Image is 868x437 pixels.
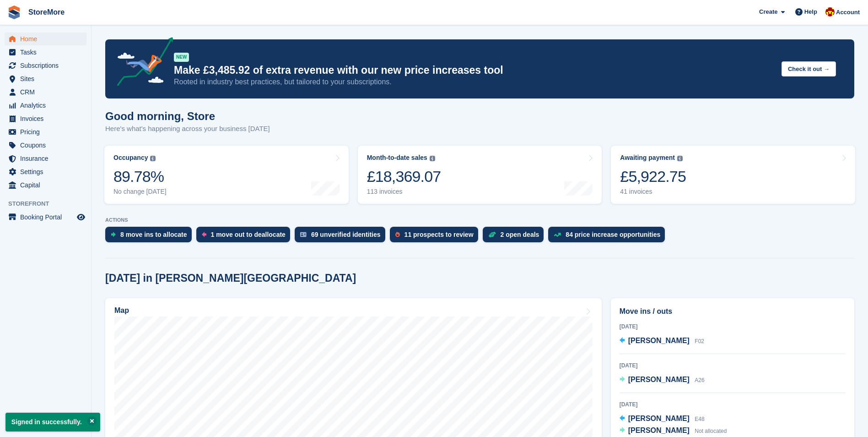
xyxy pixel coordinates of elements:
[174,64,774,77] p: Make £3,485.92 of extra revenue with our new price increases tool
[105,124,270,134] p: Here's what's happening across your business [DATE]
[695,338,704,344] span: F02
[628,376,690,383] span: [PERSON_NAME]
[620,188,686,196] div: 41 invoices
[5,126,86,138] a: menu
[620,335,704,347] a: [PERSON_NAME] F02
[20,99,75,112] span: Analytics
[430,156,435,161] img: icon-info-grey-7440780725fd019a000dd9b08b2336e03edf1995a4989e88bcd33f0948082b44.svg
[5,139,86,152] a: menu
[390,227,483,247] a: 11 prospects to review
[113,188,167,196] div: No change [DATE]
[111,232,116,237] img: move_ins_to_allocate_icon-fdf77a2bb77ea45bf5b3d319d69a93e2d87916cf1d5bf7949dd705db3b84f3ca.svg
[548,227,669,247] a: 84 price increase opportunities
[114,306,129,315] h2: Map
[20,59,75,72] span: Subscriptions
[620,400,846,409] div: [DATE]
[25,5,68,20] a: StoreMore
[5,86,86,98] a: menu
[150,156,156,161] img: icon-info-grey-7440780725fd019a000dd9b08b2336e03edf1995a4989e88bcd33f0948082b44.svg
[120,231,187,238] div: 8 move ins to allocate
[20,126,75,138] span: Pricing
[105,217,854,223] p: ACTIONS
[677,156,683,161] img: icon-info-grey-7440780725fd019a000dd9b08b2336e03edf1995a4989e88bcd33f0948082b44.svg
[358,146,602,204] a: Month-to-date sales £18,369.07 113 invoices
[695,428,727,434] span: Not allocated
[5,72,86,85] a: menu
[620,374,705,386] a: [PERSON_NAME] A26
[311,231,381,238] div: 69 unverified identities
[113,167,167,186] div: 89.78%
[695,416,704,422] span: E48
[782,61,836,76] button: Check it out →
[5,112,86,125] a: menu
[804,7,817,16] span: Help
[566,231,660,238] div: 84 price increase opportunities
[620,167,686,186] div: £5,922.75
[211,231,286,238] div: 1 move out to deallocate
[628,337,690,344] span: [PERSON_NAME]
[20,179,75,191] span: Capital
[620,413,705,425] a: [PERSON_NAME] E48
[5,211,86,224] a: menu
[105,227,196,247] a: 8 move ins to allocate
[202,232,206,237] img: move_outs_to_deallocate_icon-f764333ba52eb49d3ac5e1228854f67142a1ed5810a6f6cc68b1a99e826820c5.svg
[5,152,86,165] a: menu
[367,188,441,196] div: 113 invoices
[5,413,100,432] p: Signed in successfully.
[75,212,86,223] a: Preview store
[295,227,390,247] a: 69 unverified identities
[20,72,75,85] span: Sites
[5,46,86,59] a: menu
[20,152,75,165] span: Insurance
[501,231,539,238] div: 2 open deals
[395,232,400,237] img: prospect-51fa495bee0391a8d652442698ab0144808aea92771e9ea1ae160a38d050c398.svg
[554,233,561,237] img: price_increase_opportunities-93ffe204e8149a01c8c9dc8f82e8f89637d9d84a8eef4429ea346261dce0b2c0.svg
[628,426,690,434] span: [PERSON_NAME]
[5,179,86,191] a: menu
[20,33,75,45] span: Home
[825,7,835,16] img: Store More Team
[105,110,270,122] h1: Good morning, Store
[8,199,91,208] span: Storefront
[20,211,75,224] span: Booking Portal
[695,377,704,383] span: A26
[196,227,295,247] a: 1 move out to deallocate
[628,415,690,422] span: [PERSON_NAME]
[105,272,356,284] h2: [DATE] in [PERSON_NAME][GEOGRAPHIC_DATA]
[7,5,21,19] img: stora-icon-8386f47178a22dfd0bd8f6a31ec36ba5ce8667c1dd55bd0f319d3a0aa187defe.svg
[483,227,549,247] a: 2 open deals
[20,46,75,59] span: Tasks
[5,59,86,72] a: menu
[367,154,427,162] div: Month-to-date sales
[174,77,774,87] p: Rooted in industry best practices, but tailored to your subscriptions.
[5,99,86,112] a: menu
[611,146,855,204] a: Awaiting payment £5,922.75 41 invoices
[620,361,846,370] div: [DATE]
[109,37,173,89] img: price-adjustments-announcement-icon-8257ccfd72463d97f412b2fc003d46551f7dbcb40ab6d574587a9cd5c0d94...
[104,146,349,204] a: Occupancy 89.78% No change [DATE]
[5,33,86,45] a: menu
[20,165,75,178] span: Settings
[300,232,307,237] img: verify_identity-adf6edd0f0f0b5bbfe63781bf79b02c33cf7c696d77639b501bdc392416b5a36.svg
[5,165,86,178] a: menu
[20,86,75,98] span: CRM
[836,8,860,17] span: Account
[620,306,846,317] h2: Move ins / outs
[367,167,441,186] div: £18,369.07
[174,53,189,62] div: NEW
[488,231,496,238] img: deal-1b604bf984904fb50ccaf53a9ad4b4a5d6e5aea283cecdc64d6e3604feb123c2.svg
[20,139,75,152] span: Coupons
[620,425,727,437] a: [PERSON_NAME] Not allocated
[113,154,148,162] div: Occupancy
[759,7,777,16] span: Create
[620,322,846,331] div: [DATE]
[620,154,675,162] div: Awaiting payment
[20,112,75,125] span: Invoices
[404,231,474,238] div: 11 prospects to review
